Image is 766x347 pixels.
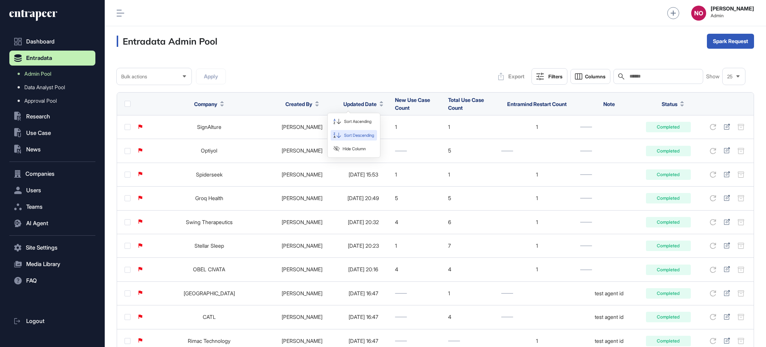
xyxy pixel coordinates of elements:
[339,266,387,272] div: [DATE] 20:16
[662,100,677,108] span: Status
[727,74,733,79] span: 25
[501,124,573,130] div: 1
[501,243,573,249] div: 1
[26,278,37,284] span: FAQ
[691,6,706,21] button: NO
[26,130,51,136] span: Use Case
[201,147,217,154] a: Optiyol
[339,195,387,201] div: [DATE] 20:49
[24,71,51,77] span: Admin Pool
[282,242,322,249] a: [PERSON_NAME]
[570,69,610,84] button: Columns
[195,195,223,201] a: Groq Health
[339,338,387,344] div: [DATE] 16:47
[194,100,224,108] button: Company
[646,312,691,322] div: Completed
[580,338,638,344] div: test agent id
[26,204,43,210] span: Teams
[197,124,221,130] a: SignAIture
[646,265,691,275] div: Completed
[9,142,95,157] button: News
[646,217,691,227] div: Completed
[707,34,754,49] button: Spark Request
[188,338,230,344] a: Rimac Technology
[26,220,48,226] span: AI Agent
[646,122,691,132] div: Completed
[395,243,441,249] div: 1
[13,94,95,108] a: Approval Pool
[282,219,322,225] a: [PERSON_NAME]
[13,67,95,81] a: Admin Pool
[25,171,55,177] span: Companies
[13,81,95,94] a: Data Analyst Pool
[646,169,691,180] div: Completed
[26,187,41,193] span: Users
[344,118,371,125] span: Sort Ascending
[646,288,691,299] div: Completed
[501,172,573,178] div: 1
[339,243,387,249] div: [DATE] 20:23
[662,100,684,108] button: Status
[26,114,50,120] span: Research
[395,219,441,225] div: 4
[507,101,567,107] span: Entramind Restart Count
[26,261,60,267] span: Media Library
[501,219,573,225] div: 1
[285,100,319,108] button: Created By
[339,172,387,178] div: [DATE] 15:53
[282,314,322,320] a: [PERSON_NAME]
[196,171,223,178] a: Spiderseek
[494,69,528,84] button: Export
[339,290,387,296] div: [DATE] 16:47
[282,124,322,130] a: [PERSON_NAME]
[203,314,216,320] a: CATL
[117,36,217,47] h3: Entradata Admin Pool
[448,97,484,111] span: Total Use Case Count
[9,257,95,272] button: Media Library
[26,318,45,324] span: Logout
[343,100,383,108] button: Updated Date
[501,338,573,344] div: 1
[339,314,387,320] div: [DATE] 16:47
[9,166,95,181] button: Companies
[448,219,494,225] div: 6
[646,193,691,203] div: Completed
[585,74,606,79] span: Columns
[282,195,322,201] a: [PERSON_NAME]
[282,171,322,178] a: [PERSON_NAME]
[24,84,65,90] span: Data Analyst Pool
[26,147,41,153] span: News
[9,199,95,214] button: Teams
[646,336,691,346] div: Completed
[339,219,387,225] div: [DATE] 20:32
[9,126,95,141] button: Use Case
[282,290,322,296] a: [PERSON_NAME]
[9,51,95,66] button: Entradata
[194,242,224,249] a: Stellar Sleep
[646,146,691,156] div: Completed
[448,243,494,249] div: 7
[395,266,441,272] div: 4
[9,216,95,231] button: AI Agent
[706,73,720,79] span: Show
[448,124,494,130] div: 1
[603,101,615,107] span: Note
[343,100,377,108] span: Updated Date
[448,195,494,201] div: 5
[282,147,322,154] a: [PERSON_NAME]
[580,314,638,320] div: test agent id
[193,266,225,272] a: OBEL CIVATA
[448,290,494,296] div: 1
[344,132,374,139] span: Sort Descending
[448,172,494,178] div: 1
[448,314,494,320] div: 4
[186,219,233,225] a: Swing Therapeutics
[9,183,95,198] button: Users
[9,314,95,329] a: Logout
[184,290,235,296] a: [GEOGRAPHIC_DATA]
[9,34,95,49] a: Dashboard
[26,39,55,45] span: Dashboard
[395,124,441,130] div: 1
[448,148,494,154] div: 5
